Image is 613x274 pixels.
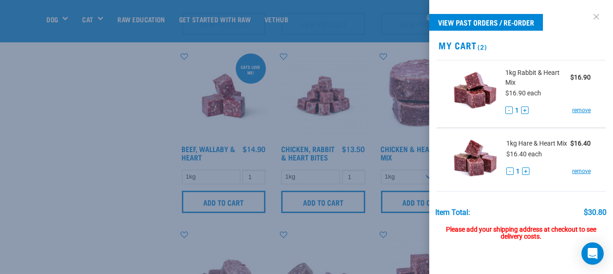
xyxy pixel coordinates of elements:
[505,68,570,87] span: 1kg Rabbit & Heart Mix
[505,107,513,114] button: -
[505,89,541,97] span: $16.90 each
[522,167,529,175] button: +
[429,14,543,31] a: View past orders / re-order
[429,40,613,51] h2: My Cart
[452,136,499,184] img: Hare & Heart Mix
[506,167,514,175] button: -
[452,68,499,116] img: Rabbit & Heart Mix
[435,208,470,217] div: Item Total:
[521,107,529,114] button: +
[506,150,542,158] span: $16.40 each
[581,242,604,265] div: Open Intercom Messenger
[476,45,487,48] span: (2)
[572,106,591,114] a: remove
[516,167,520,176] span: 1
[570,140,591,147] strong: $16.40
[570,74,591,81] strong: $16.90
[584,208,607,217] div: $30.80
[435,217,607,241] div: Please add your shipping address at checkout to see delivery costs.
[515,106,519,115] span: 1
[506,139,567,148] span: 1kg Hare & Heart Mix
[572,167,591,175] a: remove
